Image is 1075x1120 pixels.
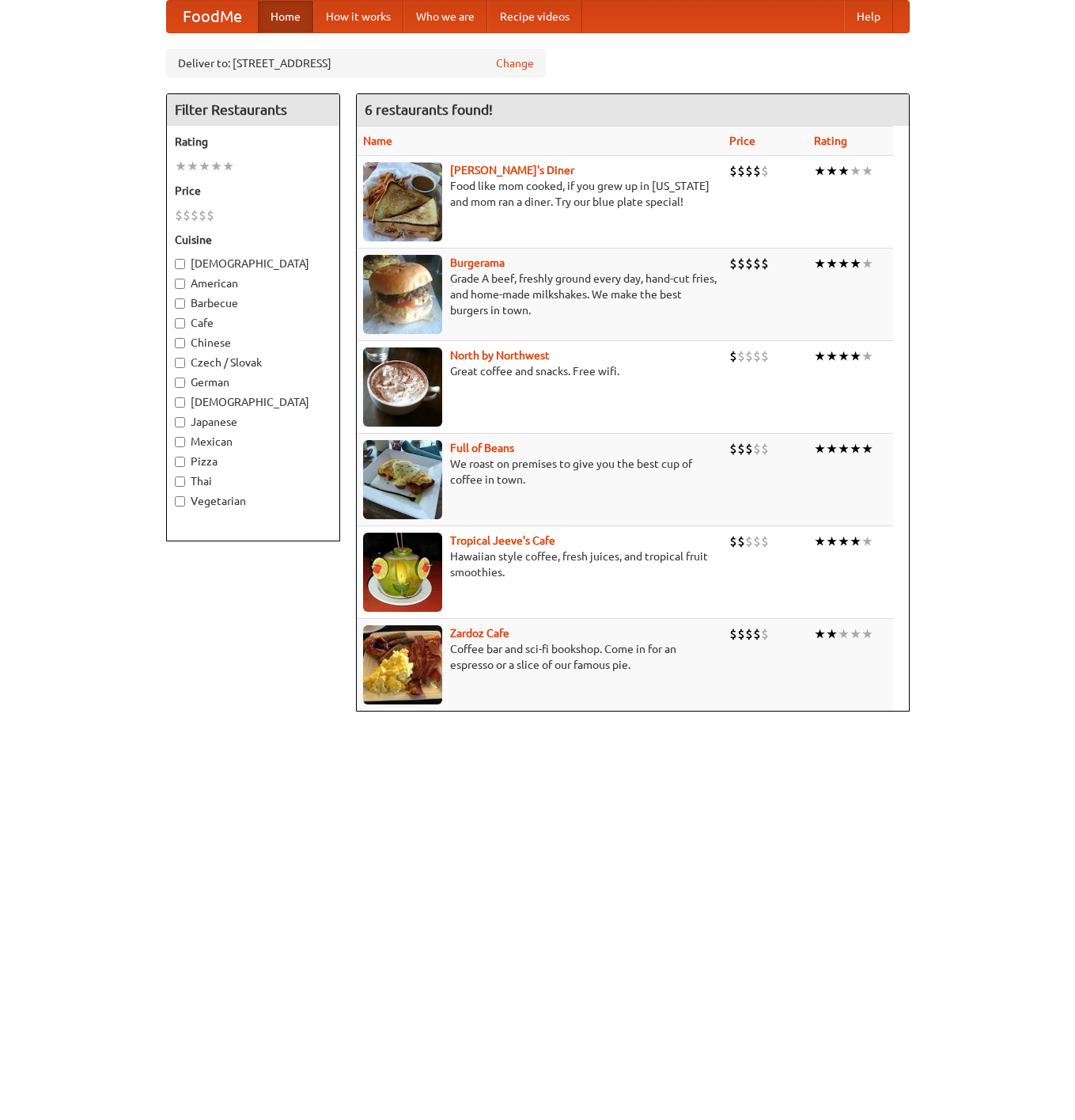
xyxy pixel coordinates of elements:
[313,1,403,32] a: How it works
[729,440,737,457] li: $
[175,476,185,487] input: Thai
[761,533,769,550] li: $
[363,549,717,580] p: Hawaiian style coffee, fresh juices, and tropical fruit smoothies.
[450,534,555,547] a: Tropical Jeeve's Cafe
[814,347,826,365] li: ★
[403,1,487,32] a: Who we are
[183,207,191,224] li: $
[737,255,745,272] li: $
[167,1,258,32] a: FoodMe
[175,374,331,390] label: German
[363,363,717,379] p: Great coffee and snacks. Free wifi.
[450,349,550,362] a: North by Northwest
[838,347,850,365] li: ★
[814,135,847,147] a: Rating
[363,347,442,427] img: north.jpg
[187,158,199,175] li: ★
[838,162,850,180] li: ★
[450,627,509,640] a: Zardoz Cafe
[363,255,442,334] img: burgerama.jpg
[175,232,331,248] h5: Cuisine
[363,533,442,612] img: jeeves.jpg
[175,394,331,410] label: [DEMOGRAPHIC_DATA]
[363,178,717,210] p: Food like mom cooked, if you grew up in [US_STATE] and mom ran a diner. Try our blue plate special!
[175,298,185,309] input: Barbecue
[175,275,331,291] label: American
[745,533,753,550] li: $
[363,641,717,673] p: Coffee bar and sci-fi bookshop. Come in for an espresso or a slice of our famous pie.
[814,255,826,272] li: ★
[167,94,339,126] h4: Filter Restaurants
[737,347,745,365] li: $
[175,493,331,509] label: Vegetarian
[450,442,514,454] a: Full of Beans
[175,397,185,408] input: [DEMOGRAPHIC_DATA]
[175,158,187,175] li: ★
[175,414,331,430] label: Japanese
[850,162,861,180] li: ★
[175,256,331,271] label: [DEMOGRAPHIC_DATA]
[175,279,185,289] input: American
[838,440,850,457] li: ★
[838,255,850,272] li: ★
[761,347,769,365] li: $
[753,347,761,365] li: $
[753,625,761,643] li: $
[838,625,850,643] li: ★
[737,162,745,180] li: $
[850,533,861,550] li: ★
[729,162,737,180] li: $
[175,355,331,370] label: Czech / Slovak
[363,135,392,147] a: Name
[199,158,210,175] li: ★
[175,295,331,311] label: Barbecue
[175,315,331,331] label: Cafe
[450,164,574,177] a: [PERSON_NAME]'s Diner
[206,207,214,224] li: $
[850,625,861,643] li: ★
[363,271,717,318] p: Grade A beef, freshly ground every day, hand-cut fries, and home-made milkshakes. We make the bes...
[737,440,745,457] li: $
[737,533,745,550] li: $
[210,158,222,175] li: ★
[753,255,761,272] li: $
[753,440,761,457] li: $
[814,440,826,457] li: ★
[826,162,838,180] li: ★
[745,162,753,180] li: $
[175,207,183,224] li: $
[175,318,185,328] input: Cafe
[496,55,534,71] a: Change
[175,454,331,469] label: Pizza
[753,162,761,180] li: $
[729,533,737,550] li: $
[745,440,753,457] li: $
[861,255,873,272] li: ★
[861,533,873,550] li: ★
[175,259,185,269] input: [DEMOGRAPHIC_DATA]
[450,256,505,269] a: Burgerama
[729,347,737,365] li: $
[729,255,737,272] li: $
[761,255,769,272] li: $
[175,473,331,489] label: Thai
[363,162,442,241] img: sallys.jpg
[826,533,838,550] li: ★
[258,1,313,32] a: Home
[737,625,745,643] li: $
[861,440,873,457] li: ★
[745,347,753,365] li: $
[826,440,838,457] li: ★
[222,158,234,175] li: ★
[175,434,331,450] label: Mexican
[199,207,206,224] li: $
[175,378,185,388] input: German
[363,625,442,704] img: zardoz.jpg
[729,625,737,643] li: $
[175,417,185,427] input: Japanese
[850,440,861,457] li: ★
[363,440,442,519] img: beans.jpg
